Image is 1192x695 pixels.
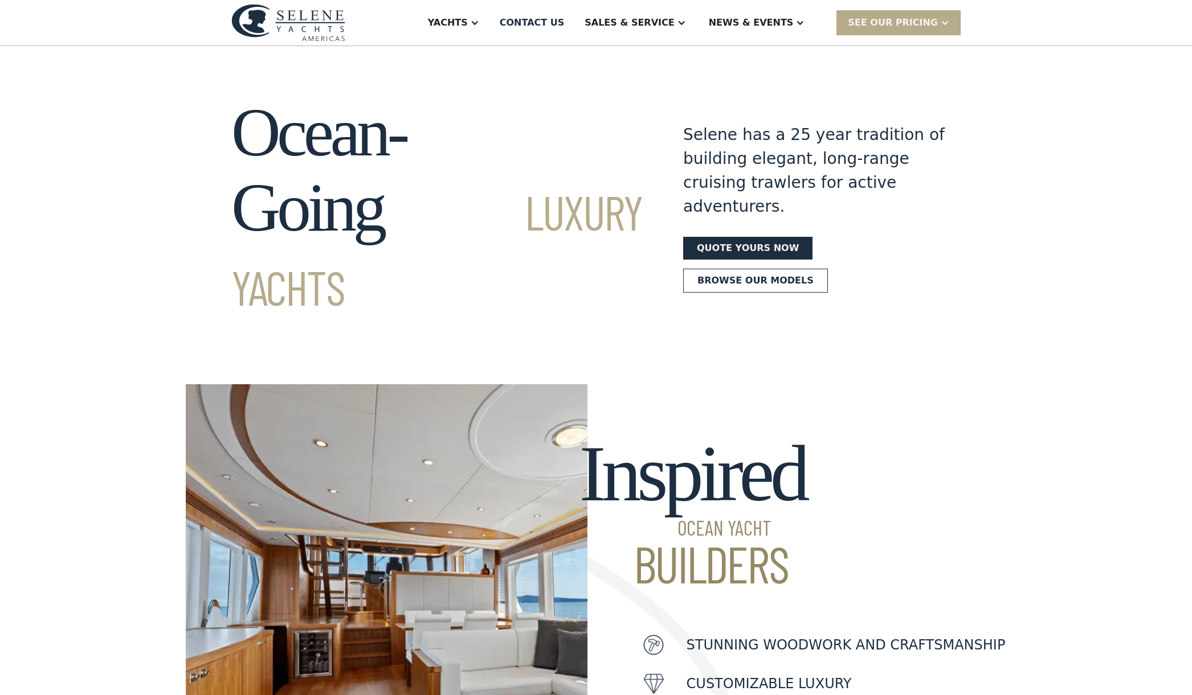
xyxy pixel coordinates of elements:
[579,430,806,589] h2: Inspired
[585,16,674,30] div: Sales & Service
[500,16,565,30] div: Contact US
[428,16,468,30] div: Yachts
[643,673,664,694] img: icon
[579,517,806,538] span: Ocean Yacht
[683,269,828,293] a: Browse our models
[709,16,794,30] div: News & EVENTS
[231,4,345,41] img: logo
[683,237,813,260] a: Quote yours now
[848,16,938,30] div: SEE Our Pricing
[683,123,945,219] div: Selene has a 25 year tradition of building elegant, long-range cruising trawlers for active adven...
[231,95,642,320] h1: Ocean-Going
[687,635,1006,655] p: Stunning woodwork and craftsmanship
[687,673,852,694] p: customizable luxury
[231,183,642,315] span: Luxury Yachts
[579,538,806,589] span: Builders
[836,10,961,35] div: SEE Our Pricing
